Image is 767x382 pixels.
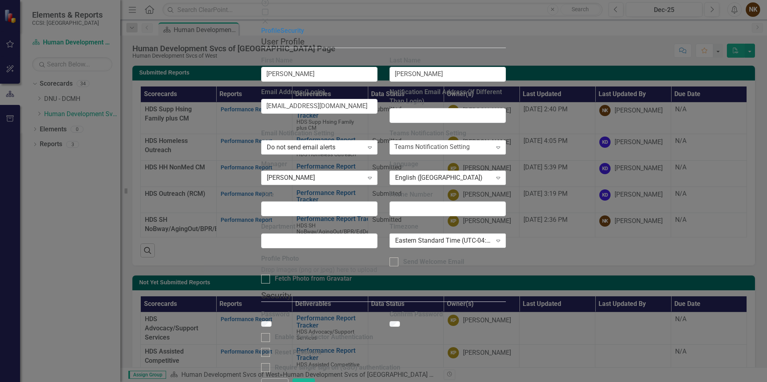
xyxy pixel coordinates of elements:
label: Profile Photo [261,254,377,263]
label: Email Address (Login) [261,88,377,97]
a: Security [280,27,304,34]
legend: User Profile [261,36,506,48]
label: Confirm Password [390,310,506,319]
label: Teams Notification Setting [390,129,506,138]
div: Send Welcome Email [403,257,464,267]
div: Reset Password [275,348,321,357]
div: Eastern Standard Time (UTC-04:00) [395,236,492,245]
label: Notification Email Address (If Different Than Login) [390,88,506,106]
div: Require single sign on (SSO) authentication [275,363,400,372]
div: Do not send email alerts [267,143,363,152]
a: Profile [261,27,280,34]
label: First Name [261,56,377,65]
label: Title [261,190,377,199]
div: [PERSON_NAME] [267,173,363,183]
label: Email Notification Setting [261,129,377,138]
div: Teams Notification Setting [394,143,470,152]
div: Fetch Photo from Gravatar [275,274,352,283]
label: Manager [261,160,377,169]
legend: Security [261,290,506,302]
label: Timezone [390,222,506,231]
div: Enable Two-Factor Authentication [275,333,373,342]
label: Department [261,222,377,231]
label: Language [390,160,506,169]
div: Drop images (png or jpeg) here to upload [261,265,377,275]
div: English ([GEOGRAPHIC_DATA]) [395,173,492,183]
label: Phone Number [390,190,506,199]
label: Last Name [390,56,506,65]
label: Password [261,310,377,319]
